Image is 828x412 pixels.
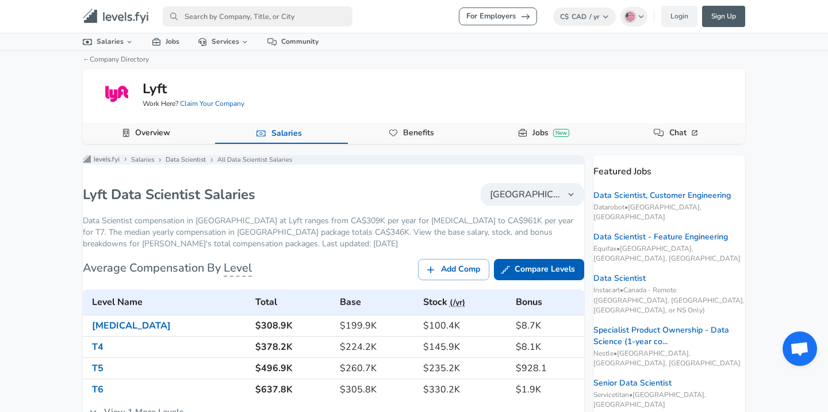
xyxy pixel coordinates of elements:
button: C$CAD/ yr [553,7,616,26]
a: For Employers [459,7,537,25]
h6: $145.9K [423,339,507,355]
h6: Stock [423,294,507,310]
button: (/yr) [450,296,465,310]
h6: $260.7K [340,360,414,376]
h6: $378.2K [255,339,331,355]
table: Lyft's Data Scientist levels [83,289,584,400]
h6: $308.9K [255,318,331,334]
h6: $199.9K [340,318,414,334]
h6: $1.9K [516,382,580,398]
h6: $928.1 [516,360,580,376]
img: lyftlogo.png [105,82,128,105]
div: Company Data Navigation [83,123,745,144]
p: Data Scientist compensation in [GEOGRAPHIC_DATA] at Lyft ranges from CA$309K per year for [MEDICA... [83,215,584,250]
h6: $305.8K [340,382,414,398]
a: T5 [92,362,103,375]
a: Data Scientist, Customer Engineering [593,190,731,201]
a: Jobs [143,33,189,50]
img: English (US) [626,12,635,21]
span: Nestle • [GEOGRAPHIC_DATA], [GEOGRAPHIC_DATA], [GEOGRAPHIC_DATA] [593,349,745,368]
span: [GEOGRAPHIC_DATA] [490,188,561,201]
span: Work Here? [143,99,244,109]
h6: $235.2K [423,360,507,376]
h6: $637.8K [255,382,331,398]
a: Data Scientist - Feature Engineering [593,231,728,243]
a: Specialist Product Ownership - Data Science (1-year co... [593,325,745,348]
span: Level [224,260,252,277]
h6: $496.9K [255,360,331,376]
div: Open chat [783,331,817,366]
a: Community [258,33,328,50]
h6: $100.4K [423,318,507,334]
p: All Data Scientist Salaries [217,155,292,165]
h5: Lyft [143,79,167,98]
a: Senior Data Scientist [593,377,672,389]
span: / yr [589,12,600,21]
h6: $8.1K [516,339,580,355]
a: Sign Up [702,6,745,27]
a: T6 [92,383,103,396]
nav: primary [69,5,759,28]
button: [GEOGRAPHIC_DATA] [481,183,584,206]
a: Salaries [74,33,143,50]
div: New [553,129,569,137]
a: Claim Your Company [180,99,244,108]
a: JobsNew [528,123,574,143]
a: ←Company Directory [83,55,149,64]
a: Chat [665,123,704,143]
span: Datarobot • [GEOGRAPHIC_DATA], [GEOGRAPHIC_DATA] [593,203,745,222]
a: Add Comp [418,259,489,280]
button: English (US) [620,7,648,26]
a: Salaries [131,155,154,165]
a: Services [189,33,258,50]
h6: $8.7K [516,318,580,334]
a: Overview [131,123,175,143]
span: CAD [572,12,586,21]
h6: Base [340,294,414,310]
h6: $224.2K [340,339,414,355]
a: Login [661,6,697,27]
a: [MEDICAL_DATA] [92,319,171,332]
h6: Bonus [516,294,580,310]
span: Instacart • Canada - Remote ([GEOGRAPHIC_DATA], [GEOGRAPHIC_DATA], [GEOGRAPHIC_DATA], or NS Only) [593,285,745,315]
p: Featured Jobs [593,155,745,178]
a: Salaries [267,124,306,143]
a: Data Scientist [166,155,206,165]
a: Compare Levels [494,259,584,280]
h6: $330.2K [423,382,507,398]
a: Data Scientist [593,273,646,284]
h1: Lyft Data Scientist Salaries [83,185,255,204]
span: C$ [560,12,569,21]
span: Servicetitan • [GEOGRAPHIC_DATA], [GEOGRAPHIC_DATA] [593,390,745,410]
h6: Average Compensation By [83,259,252,277]
a: T4 [92,341,103,353]
span: Equifax • [GEOGRAPHIC_DATA], [GEOGRAPHIC_DATA], [GEOGRAPHIC_DATA] [593,244,745,264]
h6: Total [255,294,331,310]
input: Search by Company, Title, or City [163,6,352,26]
h6: Level Name [92,294,246,310]
a: Benefits [398,123,439,143]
